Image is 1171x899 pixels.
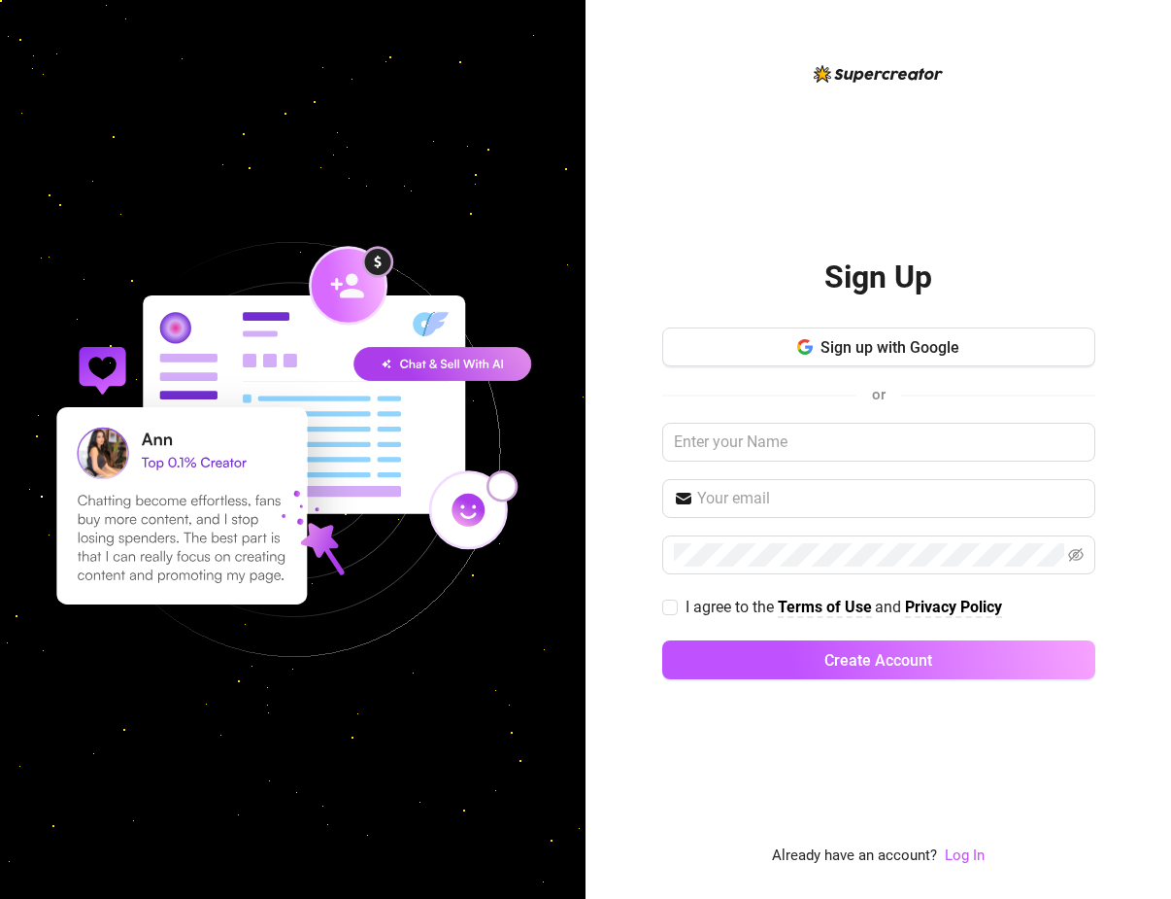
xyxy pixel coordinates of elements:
strong: Terms of Use [778,598,872,616]
img: logo-BBDzfeDw.svg [814,65,943,83]
input: Your email [697,487,1084,510]
span: Sign up with Google [820,338,959,357]
h2: Sign Up [824,258,932,297]
span: eye-invisible [1068,547,1084,563]
strong: Privacy Policy [905,598,1002,616]
a: Terms of Use [778,598,872,618]
span: and [875,598,905,616]
a: Log In [945,845,985,868]
a: Privacy Policy [905,598,1002,618]
button: Sign up with Google [662,328,1095,366]
a: Log In [945,847,985,864]
span: or [872,386,886,403]
button: Create Account [662,640,1095,679]
span: Create Account [824,651,932,670]
span: I agree to the [686,598,778,616]
span: Already have an account? [772,845,937,868]
input: Enter your Name [662,423,1095,462]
